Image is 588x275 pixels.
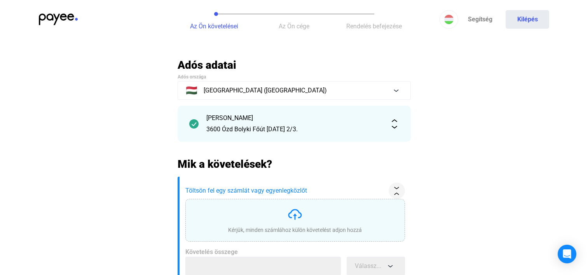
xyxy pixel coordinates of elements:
button: 🇭🇺[GEOGRAPHIC_DATA] ([GEOGRAPHIC_DATA]) [178,81,411,100]
span: Rendelés befejezése [346,23,402,30]
h2: Adós adatai [178,58,411,72]
a: Segítség [458,10,502,29]
img: collapse [393,187,401,195]
img: payee-logo [39,14,78,25]
button: Kilépés [506,10,549,29]
div: 3600 Ózd Bolyki Főút [DATE] 2/3. [206,125,382,134]
div: Kérjük, minden számlához külön követelést adjon hozzá [228,226,362,234]
span: Az Ön követelései [190,23,238,30]
img: checkmark-darker-green-circle [189,119,199,129]
img: HU [444,15,454,24]
span: Adós országa [178,74,206,80]
span: 🇭🇺 [186,86,197,95]
h2: Mik a követelések? [178,157,411,171]
button: collapse [389,183,405,199]
div: Open Intercom Messenger [558,245,576,263]
img: expand [390,119,399,129]
img: upload-cloud [287,207,303,222]
span: Követelés összege [185,248,238,256]
span: Válassz... [355,262,381,270]
span: Töltsön fel egy számlát vagy egyenlegközlőt [185,186,386,195]
div: [PERSON_NAME] [206,113,382,123]
span: Az Ön cége [279,23,309,30]
button: HU [440,10,458,29]
span: [GEOGRAPHIC_DATA] ([GEOGRAPHIC_DATA]) [204,86,327,95]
